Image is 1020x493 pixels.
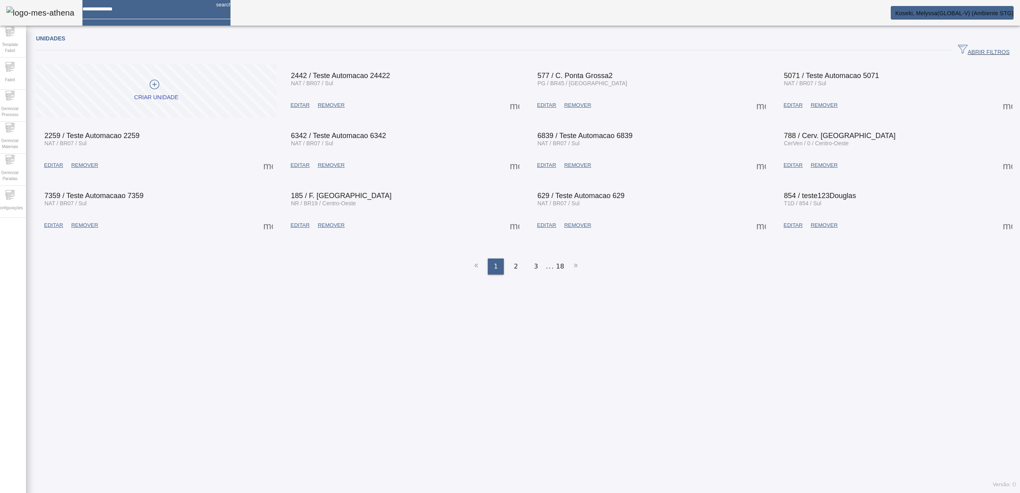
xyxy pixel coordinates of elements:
[754,98,768,112] button: Mais
[318,221,345,229] span: REMOVER
[2,74,17,85] span: Fabril
[287,158,314,172] button: EDITAR
[44,140,86,146] span: NAT / BR07 / Sul
[507,98,522,112] button: Mais
[564,161,591,169] span: REMOVER
[533,218,560,232] button: EDITAR
[807,218,842,232] button: REMOVER
[560,158,595,172] button: REMOVER
[36,35,65,42] span: Unidades
[556,259,564,275] li: 18
[291,221,310,229] span: EDITAR
[546,259,554,275] li: ...
[291,140,333,146] span: NAT / BR07 / Sul
[67,158,102,172] button: REMOVER
[807,158,842,172] button: REMOVER
[780,98,807,112] button: EDITAR
[784,161,803,169] span: EDITAR
[537,72,613,80] span: 577 / C. Ponta Grossa2
[537,200,579,206] span: NAT / BR07 / Sul
[314,218,349,232] button: REMOVER
[291,200,356,206] span: NR / BR19 / Centro-Oeste
[261,158,275,172] button: Mais
[780,218,807,232] button: EDITAR
[952,43,1016,58] button: ABRIR FILTROS
[36,64,277,118] button: Criar unidade
[534,262,538,271] span: 3
[533,158,560,172] button: EDITAR
[314,98,349,112] button: REMOVER
[44,192,144,200] span: 7359 / Teste Automacaao 7359
[560,98,595,112] button: REMOVER
[537,140,579,146] span: NAT / BR07 / Sul
[71,161,98,169] span: REMOVER
[560,218,595,232] button: REMOVER
[780,158,807,172] button: EDITAR
[291,161,310,169] span: EDITAR
[993,482,1016,487] span: Versão: ()
[537,161,556,169] span: EDITAR
[784,132,896,140] span: 788 / Cerv. [GEOGRAPHIC_DATA]
[784,192,856,200] span: 854 / teste123Douglas
[895,10,1014,16] span: Koseki, Melyssa(GLOBAL-V) (Ambiente STG)
[318,101,345,109] span: REMOVER
[507,158,522,172] button: Mais
[287,218,314,232] button: EDITAR
[44,132,140,140] span: 2259 / Teste Automacao 2259
[318,161,345,169] span: REMOVER
[784,140,849,146] span: CerVen / 0 / Centro-Oeste
[1000,98,1015,112] button: Mais
[807,98,842,112] button: REMOVER
[40,158,67,172] button: EDITAR
[537,80,627,86] span: PG / BR45 / [GEOGRAPHIC_DATA]
[40,218,67,232] button: EDITAR
[514,262,518,271] span: 2
[67,218,102,232] button: REMOVER
[537,192,625,200] span: 629 / Teste Automacao 629
[564,221,591,229] span: REMOVER
[958,44,1010,56] span: ABRIR FILTROS
[811,101,838,109] span: REMOVER
[784,80,826,86] span: NAT / BR07 / Sul
[44,161,63,169] span: EDITAR
[811,221,838,229] span: REMOVER
[754,158,768,172] button: Mais
[44,221,63,229] span: EDITAR
[291,101,310,109] span: EDITAR
[533,98,560,112] button: EDITAR
[291,80,333,86] span: NAT / BR07 / Sul
[1000,218,1015,232] button: Mais
[564,101,591,109] span: REMOVER
[784,101,803,109] span: EDITAR
[537,101,556,109] span: EDITAR
[314,158,349,172] button: REMOVER
[537,132,633,140] span: 6839 / Teste Automacao 6839
[784,72,879,80] span: 5071 / Teste Automacao 5071
[537,221,556,229] span: EDITAR
[507,218,522,232] button: Mais
[291,72,390,80] span: 2442 / Teste Automacao 24422
[287,98,314,112] button: EDITAR
[134,94,178,102] div: Criar unidade
[44,200,86,206] span: NAT / BR07 / Sul
[6,6,74,19] img: logo-mes-athena
[754,218,768,232] button: Mais
[291,192,391,200] span: 185 / F. [GEOGRAPHIC_DATA]
[784,200,821,206] span: T1D / 854 / Sul
[71,221,98,229] span: REMOVER
[784,221,803,229] span: EDITAR
[261,218,275,232] button: Mais
[1000,158,1015,172] button: Mais
[811,161,838,169] span: REMOVER
[291,132,386,140] span: 6342 / Teste Automacao 6342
